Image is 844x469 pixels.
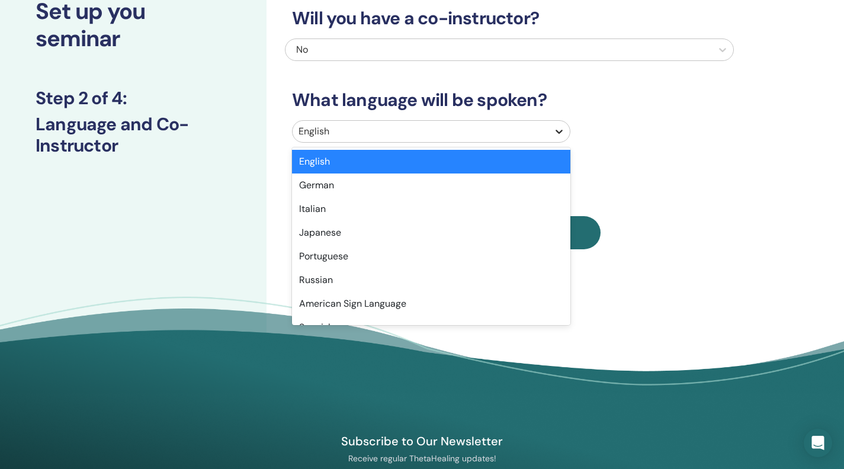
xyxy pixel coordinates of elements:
[292,316,570,339] div: Spanish
[292,197,570,221] div: Italian
[36,88,231,109] h3: Step 2 of 4 :
[292,268,570,292] div: Russian
[36,114,231,156] h3: Language and Co-Instructor
[285,453,559,464] p: Receive regular ThetaHealing updates!
[292,150,570,174] div: English
[292,221,570,245] div: Japanese
[292,245,570,268] div: Portuguese
[285,89,734,111] h3: What language will be spoken?
[804,429,832,457] div: Open Intercom Messenger
[292,174,570,197] div: German
[296,43,308,56] span: No
[292,292,570,316] div: American Sign Language
[285,8,734,29] h3: Will you have a co-instructor?
[285,433,559,449] h4: Subscribe to Our Newsletter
